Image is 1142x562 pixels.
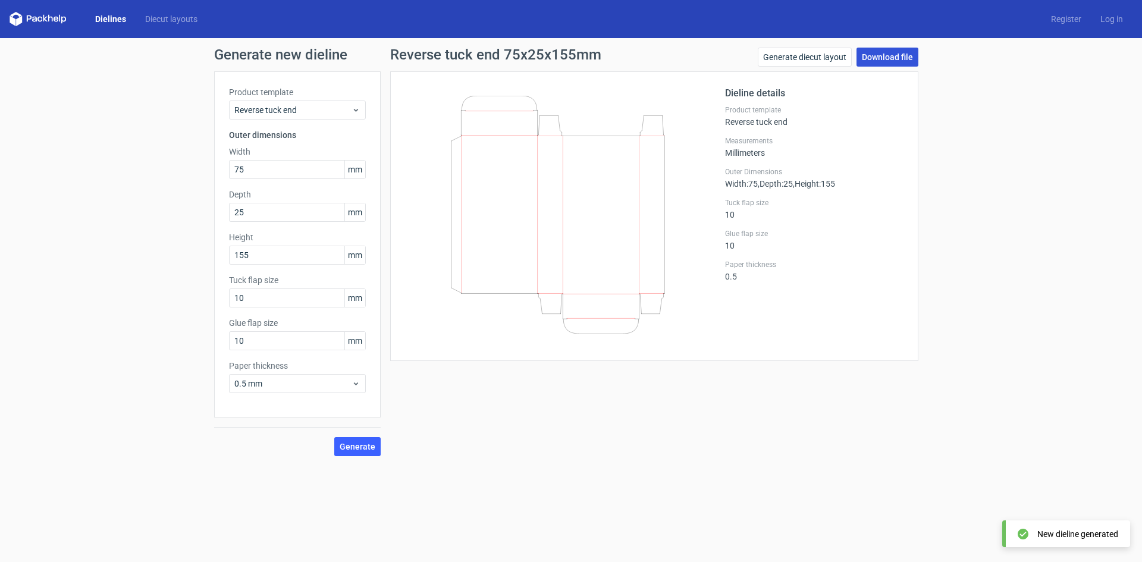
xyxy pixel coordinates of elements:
span: Width : 75 [725,179,758,189]
label: Glue flap size [725,229,903,238]
label: Product template [725,105,903,115]
h3: Outer dimensions [229,129,366,141]
span: mm [344,161,365,178]
h1: Reverse tuck end 75x25x155mm [390,48,601,62]
button: Generate [334,437,381,456]
a: Dielines [86,13,136,25]
a: Diecut layouts [136,13,207,25]
a: Generate diecut layout [758,48,852,67]
span: , Height : 155 [793,179,835,189]
a: Download file [857,48,918,67]
a: Register [1041,13,1091,25]
div: 10 [725,229,903,250]
label: Measurements [725,136,903,146]
label: Height [229,231,366,243]
span: Reverse tuck end [234,104,352,116]
span: mm [344,203,365,221]
span: mm [344,332,365,350]
label: Paper thickness [725,260,903,269]
div: New dieline generated [1037,528,1118,540]
span: 0.5 mm [234,378,352,390]
span: mm [344,246,365,264]
span: , Depth : 25 [758,179,793,189]
span: mm [344,289,365,307]
label: Width [229,146,366,158]
label: Tuck flap size [229,274,366,286]
label: Depth [229,189,366,200]
h2: Dieline details [725,86,903,101]
h1: Generate new dieline [214,48,928,62]
label: Product template [229,86,366,98]
div: 10 [725,198,903,219]
div: Reverse tuck end [725,105,903,127]
label: Tuck flap size [725,198,903,208]
span: Generate [340,442,375,451]
label: Glue flap size [229,317,366,329]
label: Paper thickness [229,360,366,372]
a: Log in [1091,13,1132,25]
label: Outer Dimensions [725,167,903,177]
div: 0.5 [725,260,903,281]
div: Millimeters [725,136,903,158]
